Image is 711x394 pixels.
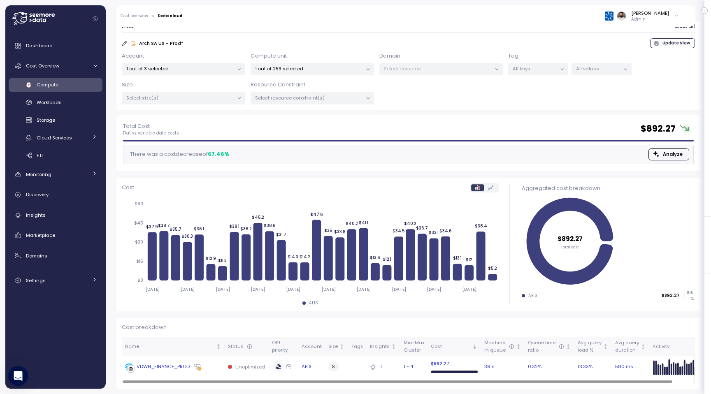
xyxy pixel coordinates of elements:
button: Analyze [648,148,689,160]
a: Insights [9,207,102,223]
tspan: $5.2 [488,266,497,271]
tspan: $36.2 [240,226,252,231]
tspan: $41.1 [359,220,368,225]
a: Workloads [9,96,102,109]
th: SizeNot sorted [325,337,348,356]
tspan: $35 [324,227,332,233]
div: Not sorted [216,344,221,350]
span: Domains [26,253,47,259]
span: 39 s [484,363,495,371]
tspan: $14.2 [299,254,310,260]
tspan: $38.7 [158,223,170,228]
p: Arch SA US - Prod * [139,40,184,46]
img: 68790ce639d2d68da1992664.PNG [605,12,613,20]
div: Insights [370,343,390,350]
tspan: $33.8 [334,229,346,234]
tspan: $34.6 [439,228,452,233]
a: Cost overview [121,14,148,18]
tspan: $12 [466,257,472,262]
tspan: Total cost [561,244,579,249]
span: Insights [26,212,46,218]
span: Dashboard [26,42,53,49]
tspan: $36.7 [416,225,428,231]
div: Cost [431,343,471,350]
span: Analyze [663,149,683,160]
div: Account [302,343,322,350]
p: Flat vs variable data costs [123,130,179,136]
div: Min-Max Cluster [404,339,424,354]
tspan: $0 [137,278,143,283]
span: Storage [37,117,55,123]
img: ACg8ocLskjvUhBDgxtSFCRx4ztb74ewwa1VrVEuDBD_Ho1mrTsQB-QE=s96-c [617,12,626,20]
p: Size [122,81,133,89]
span: Cost Overview [26,63,59,69]
span: 0.32 % [528,363,541,371]
p: $ 892.27 [431,360,478,367]
p: All values [576,65,620,72]
tspan: $34.5 [393,228,405,234]
p: 100 % [683,290,693,301]
tspan: [DATE] [145,287,160,292]
tspan: $892.27 [558,234,583,243]
th: Avg querydurationNot sorted [612,337,649,356]
td: 1 - 4 [400,356,427,378]
tspan: $36.1 [194,226,204,232]
tspan: $13.1 [453,255,462,261]
div: AEIS [528,293,537,299]
div: OPT priority [272,339,295,354]
tspan: [DATE] [321,287,335,292]
div: [PERSON_NAME] [631,10,669,16]
tspan: $12.1 [383,257,391,262]
tspan: $11.3 [218,258,227,263]
th: NameNot sorted [122,337,225,356]
span: 13.33 % [578,363,592,371]
tspan: [DATE] [427,287,441,292]
div: 1 [370,363,397,371]
p: Cost breakdown [122,323,695,331]
th: InsightsNot sorted [367,337,400,356]
a: Cloud Services [9,131,102,144]
p: 1 out of 3 selected [126,65,234,72]
span: S [332,362,335,371]
a: Cost Overview [9,58,102,74]
span: Settings [26,277,46,284]
tspan: $40.2 [404,221,416,226]
div: Not sorted [640,344,646,350]
span: Monitoring [26,171,51,178]
span: Marketplace [26,232,55,239]
div: > [151,14,154,19]
tspan: $31.7 [276,232,286,237]
tspan: [DATE] [392,287,406,292]
td: 580 ms [612,356,649,378]
p: Domain [379,52,400,60]
div: Not sorted [565,344,571,350]
tspan: $38.6 [263,223,275,228]
div: Max time in queue [484,339,514,354]
tspan: $13.6 [370,255,380,260]
tspan: [DATE] [462,287,476,292]
p: Cost [122,183,134,192]
tspan: $30.3 [181,234,193,239]
p: Admin [631,16,669,22]
span: Update View [662,39,690,48]
button: Collapse navigation [90,16,100,22]
p: Select size(s) [126,95,234,101]
tspan: $45 [134,220,143,226]
div: Size [328,343,338,350]
td: AEIS [298,356,325,378]
tspan: $45.2 [251,215,264,220]
th: CostSorted descending [428,337,481,356]
span: Cloud Services [37,134,72,141]
tspan: [DATE] [251,287,265,292]
p: Select resource constraint(s) [255,95,362,101]
div: AEIS [309,300,318,306]
div: Not sorted [516,344,521,350]
div: Avg query duration [615,339,639,354]
div: Sorted descending [472,344,478,350]
tspan: $35.7 [170,227,181,232]
tspan: $30 [135,239,143,245]
tspan: $38.4 [474,223,487,229]
a: Dashboard [9,37,102,54]
span: Workloads [37,99,62,106]
div: Aggregated cost breakdown [522,184,694,192]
